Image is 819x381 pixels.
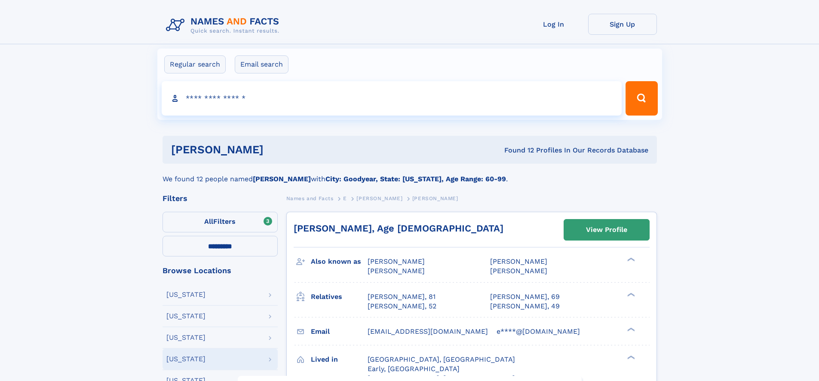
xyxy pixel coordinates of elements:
[163,164,657,184] div: We found 12 people named with .
[311,254,368,269] h3: Also known as
[166,291,206,298] div: [US_STATE]
[171,144,384,155] h1: [PERSON_NAME]
[356,195,402,201] span: [PERSON_NAME]
[490,257,547,265] span: [PERSON_NAME]
[166,313,206,320] div: [US_STATE]
[625,292,635,297] div: ❯
[368,292,436,302] a: [PERSON_NAME], 81
[294,223,503,234] a: [PERSON_NAME], Age [DEMOGRAPHIC_DATA]
[625,326,635,332] div: ❯
[490,302,560,311] a: [PERSON_NAME], 49
[368,355,515,363] span: [GEOGRAPHIC_DATA], [GEOGRAPHIC_DATA]
[356,193,402,204] a: [PERSON_NAME]
[384,146,648,155] div: Found 12 Profiles In Our Records Database
[368,302,436,311] a: [PERSON_NAME], 52
[311,290,368,304] h3: Relatives
[412,195,458,201] span: [PERSON_NAME]
[343,195,347,201] span: E
[490,292,560,302] a: [PERSON_NAME], 69
[311,324,368,339] h3: Email
[163,195,278,202] div: Filters
[519,14,588,35] a: Log In
[625,354,635,360] div: ❯
[343,193,347,204] a: E
[368,267,425,275] span: [PERSON_NAME]
[162,81,622,116] input: search input
[368,327,488,335] span: [EMAIL_ADDRESS][DOMAIN_NAME]
[164,55,226,73] label: Regular search
[166,356,206,363] div: [US_STATE]
[564,219,649,240] a: View Profile
[163,14,286,37] img: Logo Names and Facts
[625,257,635,262] div: ❯
[163,212,278,232] label: Filters
[311,352,368,367] h3: Lived in
[368,365,460,373] span: Early, [GEOGRAPHIC_DATA]
[286,193,334,204] a: Names and Facts
[490,267,547,275] span: [PERSON_NAME]
[588,14,657,35] a: Sign Up
[163,267,278,274] div: Browse Locations
[235,55,288,73] label: Email search
[626,81,657,116] button: Search Button
[204,217,213,226] span: All
[325,175,506,183] b: City: Goodyear, State: [US_STATE], Age Range: 60-99
[586,220,627,240] div: View Profile
[253,175,311,183] b: [PERSON_NAME]
[368,257,425,265] span: [PERSON_NAME]
[166,334,206,341] div: [US_STATE]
